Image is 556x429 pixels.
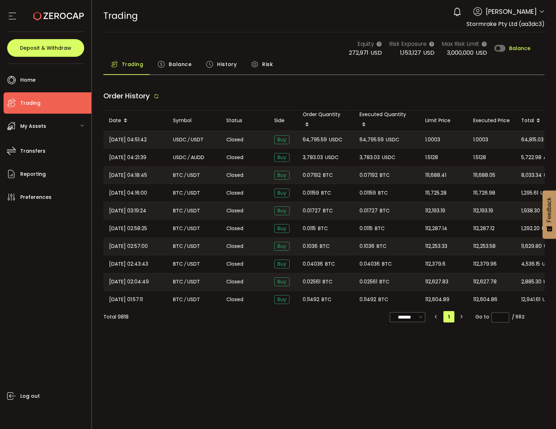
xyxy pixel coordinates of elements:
[382,153,395,162] span: USDC
[226,154,243,161] span: Closed
[360,295,376,304] span: 0.11492
[473,136,488,144] span: 1.0003
[20,121,46,131] span: My Assets
[420,116,468,125] div: Limit Price
[274,224,290,233] span: Buy
[425,242,447,250] span: 112,253.33
[423,49,434,57] span: USD
[323,171,333,179] span: BTC
[425,224,447,233] span: 112,287.14
[542,190,556,239] button: Feedback - Show survey
[473,207,493,215] span: 112,193.19
[184,189,186,197] em: /
[325,153,339,162] span: USDC
[297,110,354,131] div: Order Quantity
[473,171,495,179] span: 111,688.05
[303,207,321,215] span: 0.01727
[378,295,388,304] span: BTC
[274,277,290,286] span: Buy
[191,153,204,162] span: AUDD
[20,146,45,156] span: Transfers
[173,224,183,233] span: BTC
[173,295,183,304] span: BTC
[360,242,374,250] span: 0.1036
[360,278,377,286] span: 0.02561
[109,295,143,304] span: [DATE] 01:57:11
[109,189,147,197] span: [DATE] 04:16:00
[184,260,186,268] em: /
[378,189,388,197] span: BTC
[466,20,545,28] span: Stormrake Pty Ltd (aa3dc3)
[20,169,46,179] span: Reporting
[546,197,552,222] span: Feedback
[226,296,243,303] span: Closed
[187,242,200,250] span: USDT
[226,136,243,143] span: Closed
[109,278,149,286] span: [DATE] 02:04:49
[274,206,290,215] span: Buy
[521,224,540,233] span: 1,292.20
[542,224,555,233] span: USDT
[323,278,333,286] span: BTC
[188,153,190,162] em: /
[191,136,204,144] span: USDT
[380,207,390,215] span: BTC
[103,115,167,127] div: Date
[187,278,200,286] span: USDT
[173,242,183,250] span: BTC
[360,207,378,215] span: 0.01727
[184,171,186,179] em: /
[303,136,327,144] span: 64,795.59
[375,224,385,233] span: BTC
[323,207,333,215] span: BTC
[167,116,221,125] div: Symbol
[109,242,148,250] span: [DATE] 02:57:00
[349,49,368,57] span: 272,971
[226,278,243,286] span: Closed
[184,207,186,215] em: /
[20,391,40,401] span: Log out
[542,260,555,268] span: USDT
[303,278,320,286] span: 0.02561
[303,260,323,268] span: 0.04036
[226,189,243,197] span: Closed
[325,260,335,268] span: BTC
[103,313,129,321] div: Total 9818
[187,171,200,179] span: USDT
[173,260,183,268] span: BTC
[425,295,449,304] span: 112,604.89
[122,57,144,71] span: Trading
[540,189,553,197] span: USDT
[473,278,497,286] span: 112,627.78
[475,312,509,322] span: Go to
[425,136,440,144] span: 1.0003
[329,136,342,144] span: USDC
[173,278,183,286] span: BTC
[184,242,186,250] em: /
[184,278,186,286] em: /
[169,57,191,71] span: Balance
[512,313,525,321] div: / 982
[318,224,328,233] span: BTC
[303,242,318,250] span: 0.1036
[320,242,330,250] span: BTC
[7,39,84,57] button: Deposit & Withdraw
[188,136,190,144] em: /
[360,171,378,179] span: 0.07192
[521,242,542,250] span: 11,629.80
[274,189,290,197] span: Buy
[521,295,540,304] span: 12,941.61
[521,136,544,144] span: 64,815.03
[20,45,71,50] span: Deposit & Withdraw
[187,295,200,304] span: USDT
[379,278,389,286] span: BTC
[303,153,323,162] span: 3,783.03
[103,91,150,101] span: Order History
[184,224,186,233] em: /
[262,57,273,71] span: Risk
[389,39,427,48] span: Risk Exposure
[226,243,243,250] span: Closed
[360,260,380,268] span: 0.04036
[371,49,382,57] span: USD
[269,116,297,125] div: Side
